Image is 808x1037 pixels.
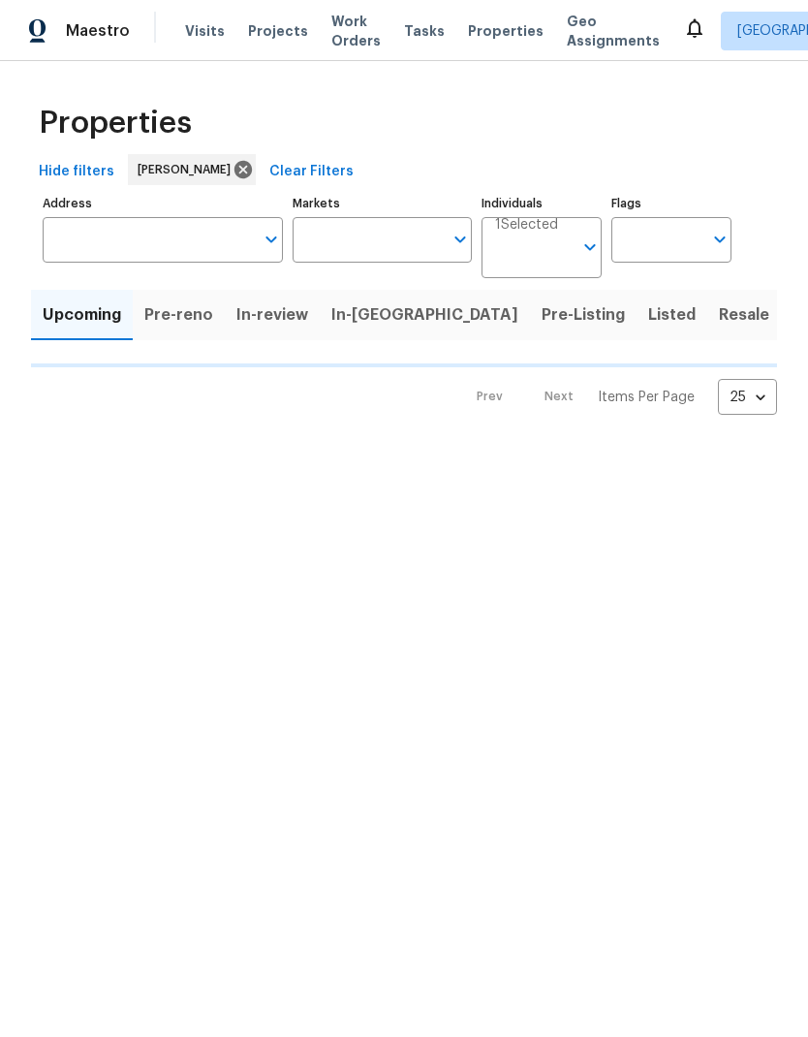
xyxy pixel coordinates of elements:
[404,24,445,38] span: Tasks
[138,160,238,179] span: [PERSON_NAME]
[269,160,354,184] span: Clear Filters
[718,372,777,423] div: 25
[706,226,733,253] button: Open
[468,21,544,41] span: Properties
[567,12,660,50] span: Geo Assignments
[39,160,114,184] span: Hide filters
[482,198,602,209] label: Individuals
[611,198,731,209] label: Flags
[447,226,474,253] button: Open
[258,226,285,253] button: Open
[248,21,308,41] span: Projects
[39,113,192,133] span: Properties
[576,234,604,261] button: Open
[31,154,122,190] button: Hide filters
[66,21,130,41] span: Maestro
[128,154,256,185] div: [PERSON_NAME]
[458,379,777,415] nav: Pagination Navigation
[43,301,121,329] span: Upcoming
[495,217,558,234] span: 1 Selected
[144,301,213,329] span: Pre-reno
[542,301,625,329] span: Pre-Listing
[236,301,308,329] span: In-review
[331,12,381,50] span: Work Orders
[598,388,695,407] p: Items Per Page
[262,154,361,190] button: Clear Filters
[293,198,473,209] label: Markets
[185,21,225,41] span: Visits
[331,301,518,329] span: In-[GEOGRAPHIC_DATA]
[43,198,283,209] label: Address
[719,301,769,329] span: Resale
[648,301,696,329] span: Listed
